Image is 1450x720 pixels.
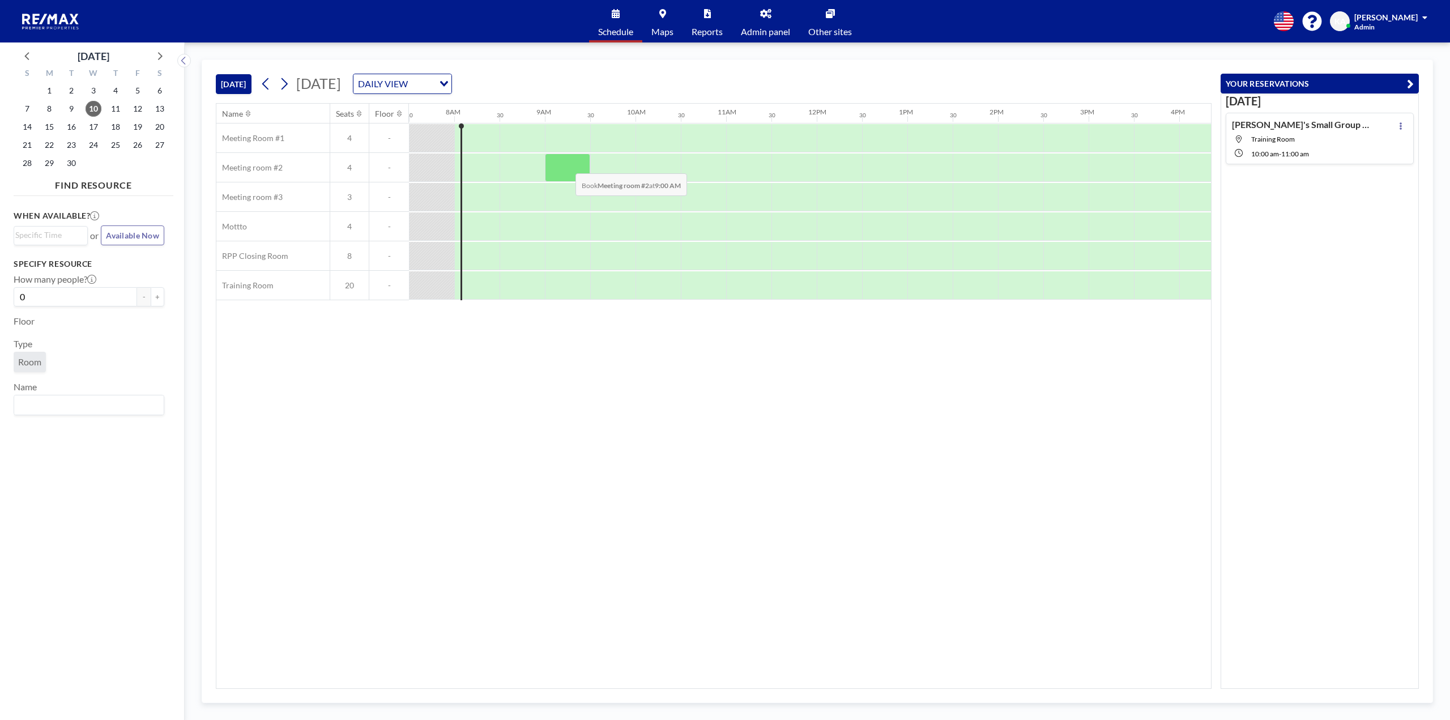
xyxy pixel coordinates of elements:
[1334,16,1346,27] span: KA
[216,251,288,261] span: RPP Closing Room
[1354,12,1418,22] span: [PERSON_NAME]
[106,231,159,240] span: Available Now
[411,76,433,91] input: Search for option
[152,101,168,117] span: Saturday, September 13, 2025
[19,137,35,153] span: Sunday, September 21, 2025
[369,192,409,202] span: -
[86,83,101,99] span: Wednesday, September 3, 2025
[655,181,681,190] b: 9:00 AM
[63,137,79,153] span: Tuesday, September 23, 2025
[718,108,736,116] div: 11AM
[216,133,284,143] span: Meeting Room #1
[148,67,170,82] div: S
[330,163,369,173] span: 4
[151,287,164,306] button: +
[108,101,123,117] span: Thursday, September 11, 2025
[336,109,354,119] div: Seats
[41,83,57,99] span: Monday, September 1, 2025
[216,280,274,291] span: Training Room
[63,119,79,135] span: Tuesday, September 16, 2025
[152,83,168,99] span: Saturday, September 6, 2025
[1171,108,1185,116] div: 4PM
[41,137,57,153] span: Monday, September 22, 2025
[446,108,460,116] div: 8AM
[78,48,109,64] div: [DATE]
[808,27,852,36] span: Other sites
[16,67,39,82] div: S
[41,155,57,171] span: Monday, September 29, 2025
[1221,74,1419,93] button: YOUR RESERVATIONS
[101,225,164,245] button: Available Now
[39,67,61,82] div: M
[126,67,148,82] div: F
[990,108,1004,116] div: 2PM
[497,112,504,119] div: 30
[330,221,369,232] span: 4
[692,27,723,36] span: Reports
[369,163,409,173] span: -
[104,67,126,82] div: T
[1226,94,1414,108] h3: [DATE]
[108,83,123,99] span: Thursday, September 4, 2025
[1040,112,1047,119] div: 30
[859,112,866,119] div: 30
[63,83,79,99] span: Tuesday, September 2, 2025
[216,163,283,173] span: Meeting room #2
[90,230,99,241] span: or
[19,101,35,117] span: Sunday, September 7, 2025
[86,119,101,135] span: Wednesday, September 17, 2025
[369,251,409,261] span: -
[41,119,57,135] span: Monday, September 15, 2025
[1354,23,1375,31] span: Admin
[18,10,84,33] img: organization-logo
[678,112,685,119] div: 30
[222,109,243,119] div: Name
[14,316,35,327] label: Floor
[1131,112,1138,119] div: 30
[61,67,83,82] div: T
[130,101,146,117] span: Friday, September 12, 2025
[369,133,409,143] span: -
[808,108,826,116] div: 12PM
[353,74,451,93] div: Search for option
[369,280,409,291] span: -
[108,137,123,153] span: Thursday, September 25, 2025
[1251,135,1295,143] span: Training Room
[216,192,283,202] span: Meeting room #3
[130,83,146,99] span: Friday, September 5, 2025
[369,221,409,232] span: -
[330,133,369,143] span: 4
[108,119,123,135] span: Thursday, September 18, 2025
[741,27,790,36] span: Admin panel
[130,119,146,135] span: Friday, September 19, 2025
[356,76,410,91] span: DAILY VIEW
[18,356,41,368] span: Room
[1232,119,1374,130] h4: [PERSON_NAME]'s Small Group Meeting
[41,101,57,117] span: Monday, September 8, 2025
[152,137,168,153] span: Saturday, September 27, 2025
[651,27,673,36] span: Maps
[14,381,37,393] label: Name
[330,251,369,261] span: 8
[14,338,32,350] label: Type
[587,112,594,119] div: 30
[86,137,101,153] span: Wednesday, September 24, 2025
[152,119,168,135] span: Saturday, September 20, 2025
[406,112,413,119] div: 30
[15,229,81,241] input: Search for option
[63,101,79,117] span: Tuesday, September 9, 2025
[598,27,633,36] span: Schedule
[19,119,35,135] span: Sunday, September 14, 2025
[14,175,173,191] h4: FIND RESOURCE
[14,259,164,269] h3: Specify resource
[63,155,79,171] span: Tuesday, September 30, 2025
[950,112,957,119] div: 30
[83,67,105,82] div: W
[536,108,551,116] div: 9AM
[769,112,775,119] div: 30
[1281,150,1309,158] span: 11:00 AM
[330,192,369,202] span: 3
[1251,150,1279,158] span: 10:00 AM
[598,181,649,190] b: Meeting room #2
[14,274,96,285] label: How many people?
